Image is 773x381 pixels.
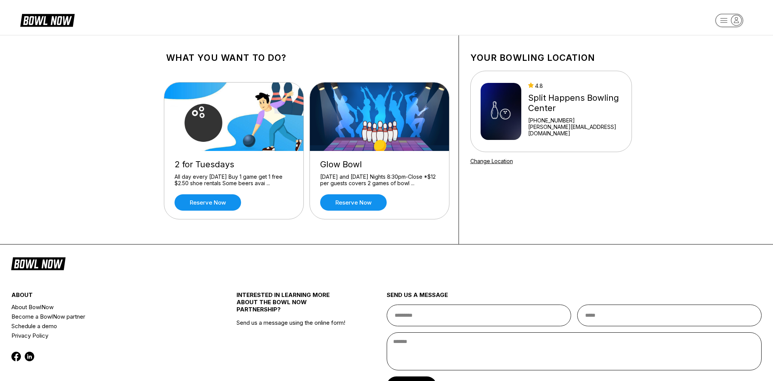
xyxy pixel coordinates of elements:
[320,159,439,170] div: Glow Bowl
[470,158,513,164] a: Change Location
[11,302,199,312] a: About BowlNow
[11,331,199,340] a: Privacy Policy
[481,83,521,140] img: Split Happens Bowling Center
[164,83,304,151] img: 2 for Tuesdays
[237,291,349,319] div: INTERESTED IN LEARNING MORE ABOUT THE BOWL NOW PARTNERSHIP?
[320,194,387,211] a: Reserve now
[320,173,439,187] div: [DATE] and [DATE] Nights 8:30pm-Close *$12 per guests covers 2 games of bowl ...
[166,52,447,63] h1: What you want to do?
[11,321,199,331] a: Schedule a demo
[310,83,450,151] img: Glow Bowl
[528,117,622,124] div: [PHONE_NUMBER]
[528,83,622,89] div: 4.8
[11,291,199,302] div: about
[528,93,622,113] div: Split Happens Bowling Center
[470,52,632,63] h1: Your bowling location
[387,291,762,305] div: send us a message
[175,159,293,170] div: 2 for Tuesdays
[175,194,241,211] a: Reserve now
[175,173,293,187] div: All day every [DATE] Buy 1 game get 1 free $2.50 shoe rentals Some beers avai ...
[528,124,622,137] a: [PERSON_NAME][EMAIL_ADDRESS][DOMAIN_NAME]
[11,312,199,321] a: Become a BowlNow partner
